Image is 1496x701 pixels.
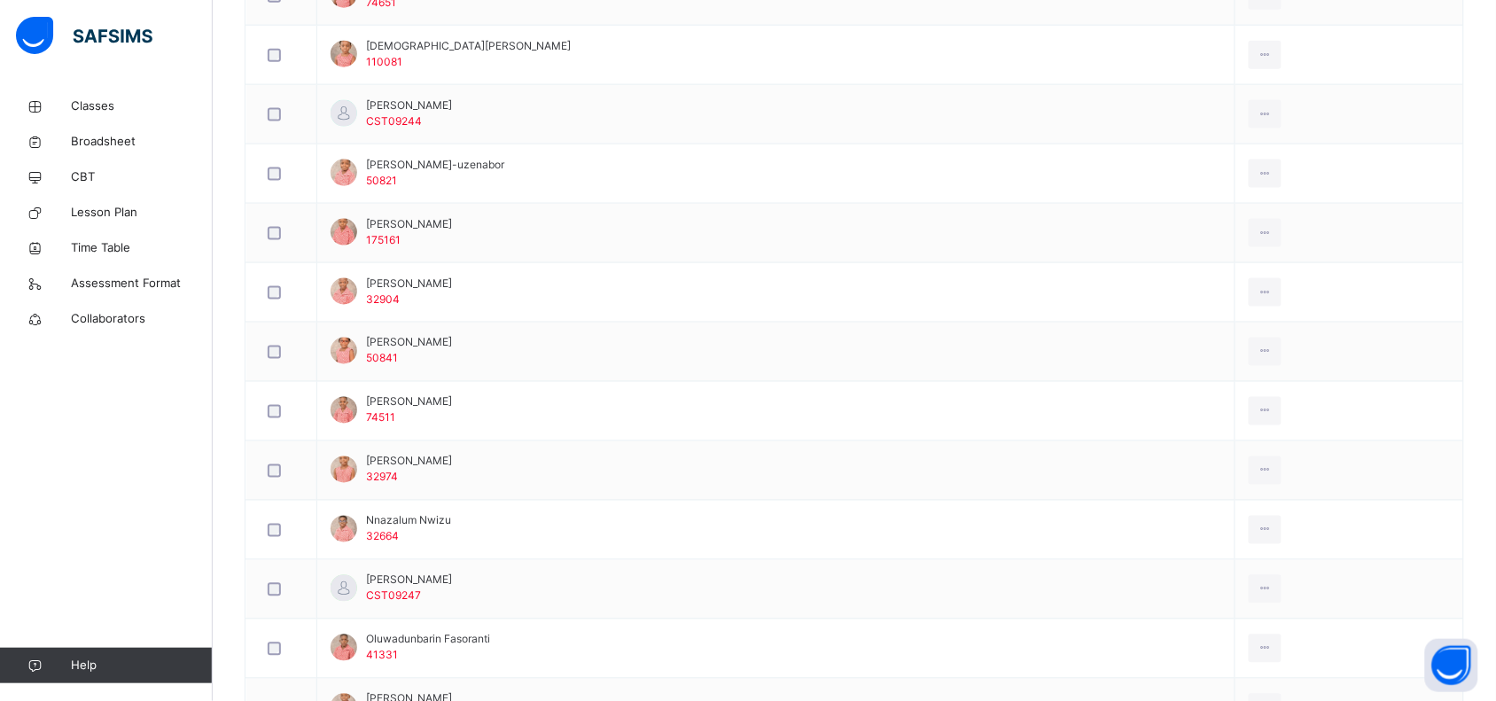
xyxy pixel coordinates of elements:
span: Help [71,657,212,674]
span: [DEMOGRAPHIC_DATA][PERSON_NAME] [366,38,571,54]
span: Oluwadunbarin Fasoranti [366,632,490,648]
span: Assessment Format [71,275,213,292]
button: Open asap [1425,639,1478,692]
span: 74511 [366,411,395,424]
span: [PERSON_NAME] [366,276,452,292]
span: Collaborators [71,310,213,328]
span: 41331 [366,649,398,662]
span: [PERSON_NAME] [366,97,452,113]
span: CST09247 [366,589,421,603]
span: [PERSON_NAME] [366,394,452,410]
span: 175161 [366,233,401,246]
span: Broadsheet [71,133,213,151]
span: [PERSON_NAME] [366,572,452,588]
span: 32664 [366,530,399,543]
span: [PERSON_NAME]-uzenabor [366,157,504,173]
span: CBT [71,168,213,186]
span: 32904 [366,292,400,306]
span: Classes [71,97,213,115]
span: 110081 [366,55,402,68]
span: Nnazalum Nwizu [366,513,451,529]
span: 32974 [366,471,398,484]
span: 50821 [366,174,397,187]
span: [PERSON_NAME] [366,454,452,470]
span: Time Table [71,239,213,257]
span: [PERSON_NAME] [366,335,452,351]
span: CST09244 [366,114,422,128]
img: safsims [16,17,152,54]
span: 50841 [366,352,398,365]
span: Lesson Plan [71,204,213,222]
span: [PERSON_NAME] [366,216,452,232]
